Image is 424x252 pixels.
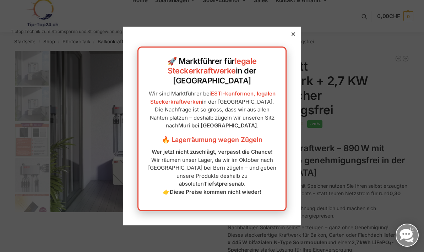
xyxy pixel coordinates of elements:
[152,148,273,155] strong: Wer jetzt nicht zuschlägt, verpasst die Chance!
[150,90,276,105] a: ESTI-konformen, legalen Steckerkraftwerken
[146,148,278,196] p: Wir räumen unser Lager, da wir im Oktober nach [GEOGRAPHIC_DATA] bei Bern zügeln – und geben unse...
[170,188,261,195] strong: Diese Preise kommen nicht wieder!
[146,135,278,144] h3: 🔥 Lagerräumung wegen Zügeln
[204,180,238,187] strong: Tiefstpreisen
[168,56,257,76] a: legale Steckerkraftwerke
[146,56,278,86] h2: 🚀 Marktführer für in der [GEOGRAPHIC_DATA]
[146,90,278,130] p: Wir sind Marktführer bei in der [GEOGRAPHIC_DATA]. Die Nachfrage ist so gross, dass wir aus allen...
[178,122,257,129] strong: Muri bei [GEOGRAPHIC_DATA]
